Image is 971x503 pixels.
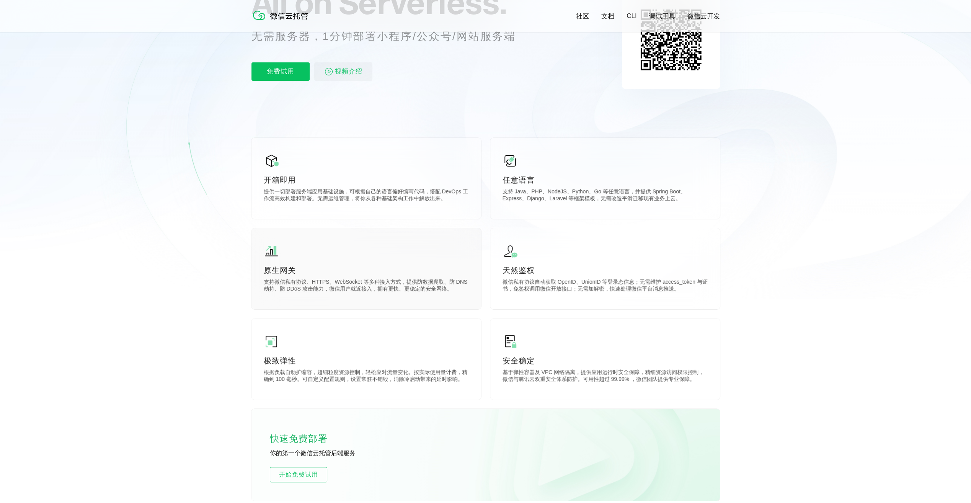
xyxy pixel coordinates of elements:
p: 任意语言 [503,175,708,185]
a: CLI [627,12,636,20]
span: 视频介绍 [335,62,362,81]
p: 安全稳定 [503,355,708,366]
p: 开箱即用 [264,175,469,185]
p: 极致弹性 [264,355,469,366]
p: 微信私有协议自动获取 OpenID、UnionID 等登录态信息；无需维护 access_token 与证书，免鉴权调用微信开放接口；无需加解密，快速处理微信平台消息推送。 [503,279,708,294]
a: 文档 [601,12,614,21]
p: 支持微信私有协议、HTTPS、WebSocket 等多种接入方式，提供防数据爬取、防 DNS 劫持、防 DDoS 攻击能力，微信用户就近接入，拥有更快、更稳定的安全网络。 [264,279,469,294]
p: 支持 Java、PHP、NodeJS、Python、Go 等任意语言，并提供 Spring Boot、Express、Django、Laravel 等框架模板，无需改造平滑迁移现有业务上云。 [503,188,708,204]
p: 你的第一个微信云托管后端服务 [270,449,385,458]
span: 开始免费试用 [270,470,327,479]
p: 基于弹性容器及 VPC 网络隔离，提供应用运行时安全保障，精细资源访问权限控制，微信与腾讯云双重安全体系防护。可用性超过 99.99% ，微信团队提供专业保障。 [503,369,708,384]
p: 天然鉴权 [503,265,708,276]
a: 社区 [576,12,589,21]
img: 微信云托管 [251,8,313,23]
p: 免费试用 [251,62,310,81]
p: 无需服务器，1分钟部署小程序/公众号/网站服务端 [251,29,530,44]
img: video_play.svg [324,67,333,76]
a: 调试工具 [649,12,675,21]
a: 微信云托管 [251,18,313,24]
p: 根据负载自动扩缩容，超细粒度资源控制，轻松应对流量变化。按实际使用量计费，精确到 100 毫秒。可自定义配置规则，设置常驻不销毁，消除冷启动带来的延时影响。 [264,369,469,384]
a: 微信云开发 [687,12,720,21]
p: 原生网关 [264,265,469,276]
p: 提供一切部署服务端应用基础设施，可根据自己的语言偏好编写代码，搭配 DevOps 工作流高效构建和部署。无需运维管理，将你从各种基础架构工作中解放出来。 [264,188,469,204]
p: 快速免费部署 [270,431,346,446]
